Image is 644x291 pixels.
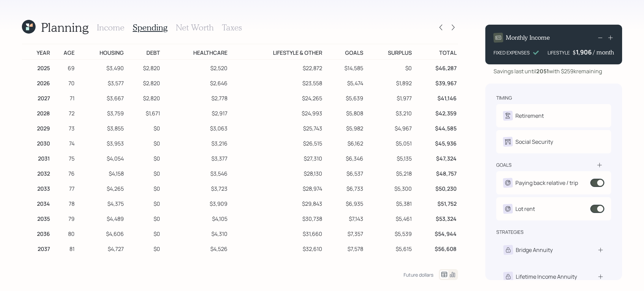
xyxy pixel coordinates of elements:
td: Healthcare [161,44,229,60]
td: $4,375 [76,195,125,210]
td: $24,993 [229,105,324,120]
td: 71 [51,90,76,105]
div: LIFESTYLE [548,49,570,56]
td: 70 [51,75,76,90]
td: 77 [51,180,76,195]
div: Retirement [515,112,544,120]
td: $5,539 [365,225,413,240]
td: $41,146 [413,90,458,105]
td: $0 [125,120,161,135]
td: $0 [125,135,161,150]
td: $45,936 [413,135,458,150]
td: $56,608 [413,240,458,255]
div: Paying back relative / trip [515,179,578,187]
td: $6,537 [324,165,365,180]
td: $28,130 [229,165,324,180]
b: 2051 [536,67,549,75]
td: $3,667 [76,90,125,105]
td: 75 [51,150,76,165]
h4: Monthly Income [506,34,550,41]
td: $6,935 [324,195,365,210]
td: 2027 [22,90,51,105]
td: 2036 [22,225,51,240]
h1: Planning [41,20,89,35]
div: FIXED EXPENSES [494,49,530,56]
td: $4,727 [76,240,125,255]
td: Age [51,44,76,60]
td: $4,489 [76,210,125,225]
td: $54,944 [413,225,458,240]
td: $0 [125,180,161,195]
td: 76 [51,165,76,180]
td: $32,610 [229,240,324,255]
td: $58,332 [413,255,458,270]
td: 2029 [22,120,51,135]
td: 2037 [22,240,51,255]
div: 1,906 [576,48,593,56]
h4: $ [573,49,576,56]
td: 80 [51,225,76,240]
td: $5,461 [365,210,413,225]
div: Lifetime Income Annuity [516,273,577,281]
td: 2034 [22,195,51,210]
td: Lifestyle & Other [229,44,324,60]
td: $0 [125,195,161,210]
td: $6,733 [324,180,365,195]
h3: Taxes [222,23,242,33]
div: Social Security [515,138,553,146]
td: $0 [125,225,161,240]
td: $44,585 [413,120,458,135]
td: $3,546 [161,165,229,180]
td: $7,578 [324,240,365,255]
td: 82 [51,255,76,270]
td: $0 [125,240,161,255]
td: $4,158 [76,165,125,180]
td: 78 [51,195,76,210]
td: $3,855 [76,120,125,135]
td: $2,820 [125,90,161,105]
td: Year [22,44,51,60]
td: 73 [51,120,76,135]
td: $0 [125,210,161,225]
td: 2035 [22,210,51,225]
td: $3,216 [161,135,229,150]
td: $4,265 [76,180,125,195]
td: $2,520 [161,60,229,75]
td: $24,265 [229,90,324,105]
td: 2031 [22,150,51,165]
td: 2028 [22,105,51,120]
div: strategies [496,229,524,236]
td: 2030 [22,135,51,150]
td: $42,359 [413,105,458,120]
td: $4,526 [161,240,229,255]
td: $3,723 [161,180,229,195]
td: Surplus [365,44,413,60]
td: $7,357 [324,225,365,240]
td: $0 [125,165,161,180]
td: $51,752 [413,195,458,210]
td: 72 [51,105,76,120]
td: $33,588 [229,255,324,270]
td: $0 [125,150,161,165]
td: $5,639 [324,90,365,105]
td: $3,210 [365,105,413,120]
td: $5,690 [365,255,413,270]
td: 74 [51,135,76,150]
td: 2038 [22,255,51,270]
td: 79 [51,210,76,225]
td: $1,671 [125,105,161,120]
td: $4,105 [161,210,229,225]
td: $28,974 [229,180,324,195]
td: $4,054 [76,150,125,165]
h3: Net Worth [176,23,214,33]
td: $25,743 [229,120,324,135]
div: Savings last until with $259k remaining [494,67,602,75]
td: $46,287 [413,60,458,75]
td: $4,606 [76,225,125,240]
h4: / month [593,49,614,56]
td: $4,967 [365,120,413,135]
td: $0 [365,60,413,75]
td: $1,977 [365,90,413,105]
td: Housing [76,44,125,60]
td: $29,843 [229,195,324,210]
